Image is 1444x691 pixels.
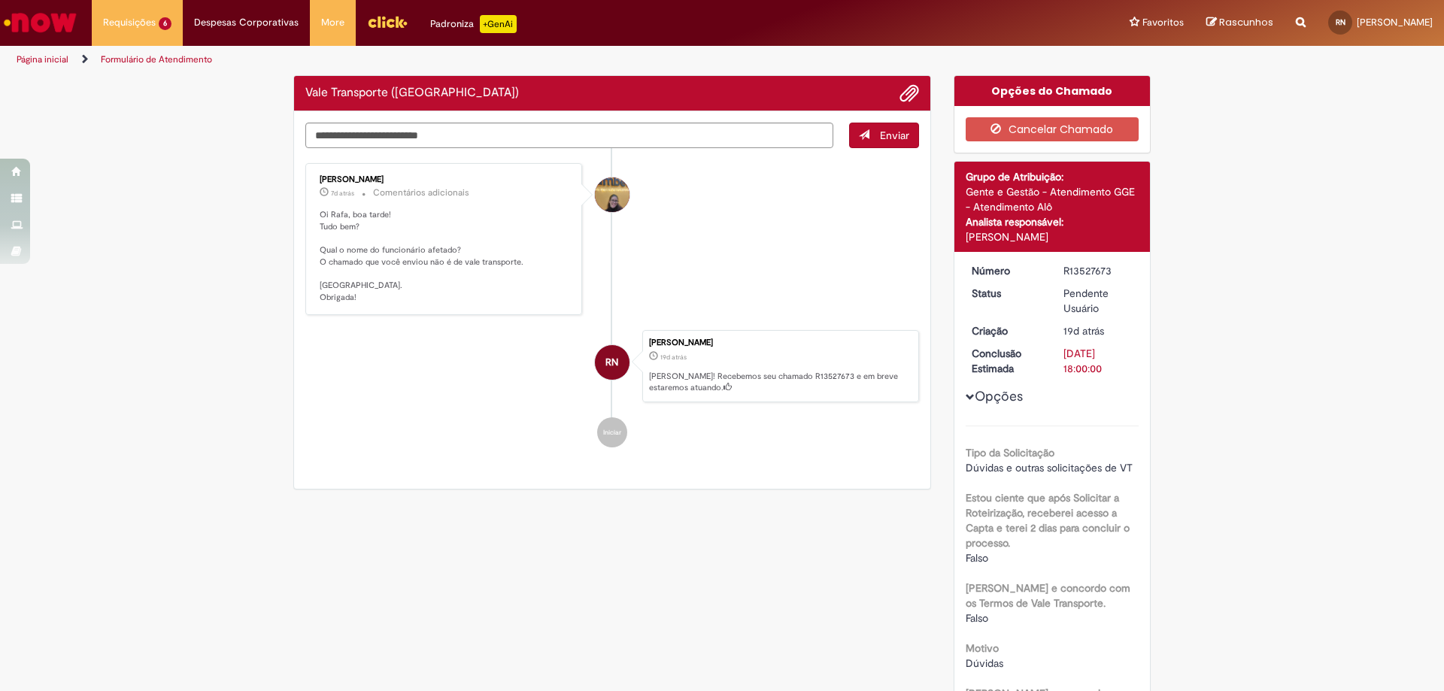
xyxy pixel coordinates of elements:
[1206,16,1273,30] a: Rascunhos
[367,11,408,33] img: click_logo_yellow_360x200.png
[880,129,909,142] span: Enviar
[966,117,1139,141] button: Cancelar Chamado
[1142,15,1184,30] span: Favoritos
[960,323,1053,338] dt: Criação
[430,15,517,33] div: Padroniza
[1063,324,1104,338] time: 12/09/2025 13:27:52
[966,461,1133,474] span: Dúvidas e outras solicitações de VT
[899,83,919,103] button: Adicionar anexos
[966,214,1139,229] div: Analista responsável:
[305,148,919,462] ul: Histórico de tíquete
[966,169,1139,184] div: Grupo de Atribuição:
[966,184,1139,214] div: Gente e Gestão - Atendimento GGE - Atendimento Alô
[331,189,354,198] time: 23/09/2025 17:34:46
[305,123,833,148] textarea: Digite sua mensagem aqui...
[966,229,1139,244] div: [PERSON_NAME]
[1063,346,1133,376] div: [DATE] 18:00:00
[960,263,1053,278] dt: Número
[331,189,354,198] span: 7d atrás
[960,286,1053,301] dt: Status
[1063,286,1133,316] div: Pendente Usuário
[660,353,687,362] time: 12/09/2025 13:27:52
[194,15,299,30] span: Despesas Corporativas
[321,15,344,30] span: More
[605,344,618,380] span: RN
[849,123,919,148] button: Enviar
[649,338,911,347] div: [PERSON_NAME]
[649,371,911,394] p: [PERSON_NAME]! Recebemos seu chamado R13527673 e em breve estaremos atuando.
[960,346,1053,376] dt: Conclusão Estimada
[595,345,629,380] div: Rafaela Sanches Do Nascimento
[966,641,999,655] b: Motivo
[1063,263,1133,278] div: R13527673
[954,76,1151,106] div: Opções do Chamado
[660,353,687,362] span: 19d atrás
[320,175,570,184] div: [PERSON_NAME]
[305,86,519,100] h2: Vale Transporte (VT) Histórico de tíquete
[11,46,951,74] ul: Trilhas de página
[480,15,517,33] p: +GenAi
[966,446,1054,459] b: Tipo da Solicitação
[305,330,919,402] li: Rafaela Sanches Do Nascimento
[320,209,570,304] p: Oi Rafa, boa tarde! Tudo bem? Qual o nome do funcionário afetado? O chamado que você enviou não é...
[1063,324,1104,338] span: 19d atrás
[966,581,1130,610] b: [PERSON_NAME] e concordo com os Termos de Vale Transporte.
[1357,16,1433,29] span: [PERSON_NAME]
[159,17,171,30] span: 6
[1063,323,1133,338] div: 12/09/2025 13:27:52
[1336,17,1345,27] span: RN
[2,8,79,38] img: ServiceNow
[966,551,988,565] span: Falso
[966,491,1130,550] b: Estou ciente que após Solicitar a Roteirização, receberei acesso a Capta e terei 2 dias para conc...
[1219,15,1273,29] span: Rascunhos
[595,177,629,212] div: Amanda De Campos Gomes Do Nascimento
[966,656,1003,670] span: Dúvidas
[966,611,988,625] span: Falso
[101,53,212,65] a: Formulário de Atendimento
[103,15,156,30] span: Requisições
[373,186,469,199] small: Comentários adicionais
[17,53,68,65] a: Página inicial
